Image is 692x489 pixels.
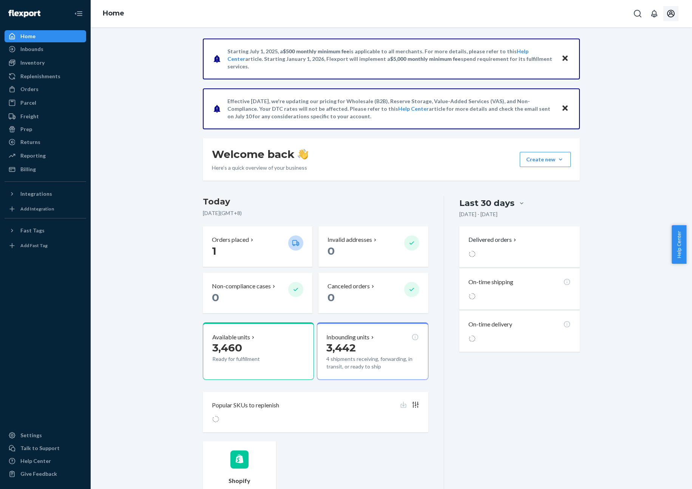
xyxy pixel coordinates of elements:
[5,43,86,55] a: Inbounds
[20,190,52,198] div: Integrations
[71,6,86,21] button: Close Navigation
[8,10,40,17] img: Flexport logo
[20,125,32,133] div: Prep
[283,48,349,54] span: $500 monthly minimum fee
[318,273,428,313] button: Canceled orders 0
[20,166,36,173] div: Billing
[298,149,308,159] img: hand-wave emoji
[5,188,86,200] button: Integrations
[203,322,314,380] button: Available units3,460Ready for fulfillment
[212,341,242,354] span: 3,460
[20,32,36,40] div: Home
[20,113,39,120] div: Freight
[520,152,571,167] button: Create new
[5,429,86,441] a: Settings
[20,206,54,212] div: Add Integration
[5,97,86,109] a: Parcel
[5,468,86,480] button: Give Feedback
[212,164,308,172] p: Here’s a quick overview of your business
[317,322,428,380] button: Inbounding units3,4424 shipments receiving, forwarding, in transit, or ready to ship
[468,235,518,244] button: Delivered orders
[20,85,39,93] div: Orders
[20,432,42,439] div: Settings
[560,103,570,114] button: Close
[227,97,554,120] p: Effective [DATE], we're updating our pricing for Wholesale (B2B), Reserve Storage, Value-Added Se...
[327,244,335,257] span: 0
[647,6,662,21] button: Open notifications
[459,197,514,209] div: Last 30 days
[326,333,369,342] p: Inbounding units
[5,110,86,122] a: Freight
[212,355,282,363] p: Ready for fulfillment
[20,59,45,67] div: Inventory
[5,455,86,467] a: Help Center
[630,6,645,21] button: Open Search Box
[5,136,86,148] a: Returns
[5,224,86,237] button: Fast Tags
[212,333,250,342] p: Available units
[20,470,57,478] div: Give Feedback
[327,291,335,304] span: 0
[20,73,60,80] div: Replenishments
[5,150,86,162] a: Reporting
[103,9,124,17] a: Home
[318,226,428,267] button: Invalid addresses 0
[212,291,219,304] span: 0
[212,282,271,291] p: Non-compliance cases
[5,57,86,69] a: Inventory
[672,225,686,264] button: Help Center
[326,341,356,354] span: 3,442
[5,83,86,95] a: Orders
[97,3,130,25] ol: breadcrumbs
[5,203,86,215] a: Add Integration
[212,244,216,257] span: 1
[327,235,372,244] p: Invalid addresses
[5,30,86,42] a: Home
[663,6,678,21] button: Open account menu
[327,282,370,291] p: Canceled orders
[203,226,312,267] button: Orders placed 1
[560,53,570,64] button: Close
[212,401,279,410] p: Popular SKUs to replenish
[390,56,461,62] span: $5,000 monthly minimum fee
[5,240,86,252] a: Add Fast Tag
[227,48,554,70] p: Starting July 1, 2025, a is applicable to all merchants. For more details, please refer to this a...
[20,99,36,107] div: Parcel
[398,105,429,112] a: Help Center
[20,138,40,146] div: Returns
[468,278,513,286] p: On-time shipping
[229,477,250,485] p: Shopify
[20,457,51,465] div: Help Center
[326,355,419,370] p: 4 shipments receiving, forwarding, in transit, or ready to ship
[5,163,86,175] a: Billing
[212,235,249,244] p: Orders placed
[20,45,43,53] div: Inbounds
[20,227,45,234] div: Fast Tags
[203,196,428,208] h3: Today
[5,442,86,454] a: Talk to Support
[203,209,428,217] p: [DATE] ( GMT+8 )
[212,147,308,161] h1: Welcome back
[20,444,60,452] div: Talk to Support
[459,210,497,218] p: [DATE] - [DATE]
[5,123,86,135] a: Prep
[203,273,312,313] button: Non-compliance cases 0
[20,242,48,249] div: Add Fast Tag
[20,152,46,159] div: Reporting
[468,320,512,329] p: On-time delivery
[5,70,86,82] a: Replenishments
